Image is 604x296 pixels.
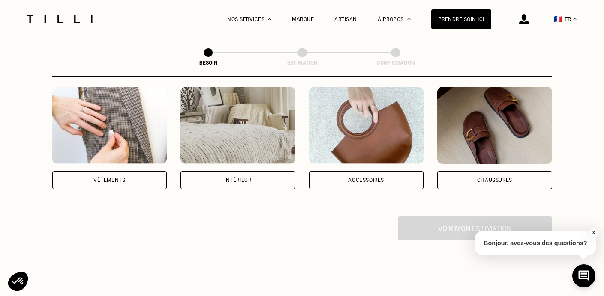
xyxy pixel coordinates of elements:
div: Estimation [259,60,345,66]
img: icône connexion [519,14,529,24]
img: Menu déroulant à propos [407,18,411,20]
div: Vêtements [93,178,125,183]
a: Prendre soin ici [431,9,491,29]
p: Bonjour, avez-vous des questions? [475,231,596,255]
img: menu déroulant [573,18,577,20]
div: Chaussures [477,178,512,183]
div: Confirmation [353,60,439,66]
a: Artisan [334,16,357,22]
a: Marque [292,16,314,22]
span: 🇫🇷 [554,15,562,23]
img: Accessoires [309,87,424,164]
img: Chaussures [437,87,552,164]
img: Vêtements [52,87,167,164]
div: Accessoires [348,178,384,183]
img: Intérieur [180,87,295,164]
div: Intérieur [224,178,251,183]
div: Besoin [165,60,251,66]
img: Menu déroulant [268,18,271,20]
img: Logo du service de couturière Tilli [24,15,96,23]
button: X [589,228,598,237]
